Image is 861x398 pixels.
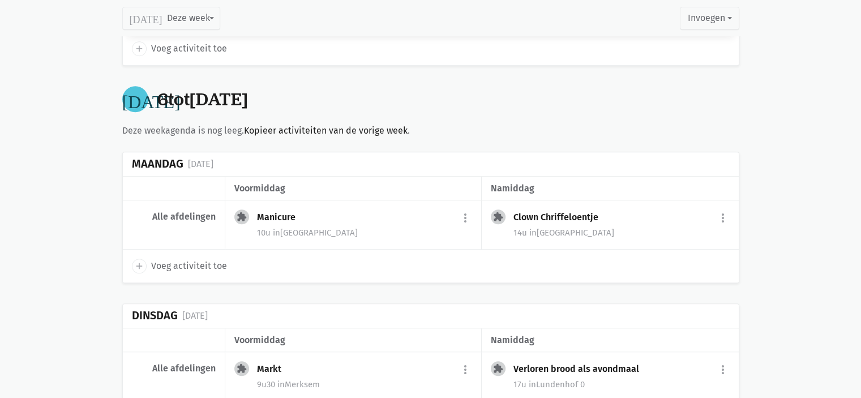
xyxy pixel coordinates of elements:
span: in [529,379,536,390]
span: 14u [513,228,527,238]
span: Voeg activiteit toe [151,259,227,273]
i: extension [237,212,247,222]
i: add [134,44,144,54]
div: namiddag [491,333,729,348]
div: Markt [257,363,290,375]
i: extension [237,363,247,374]
div: tot [157,89,248,110]
span: 9u30 [257,379,275,390]
a: add Voeg activiteit toe [132,259,227,273]
div: [DATE] [188,157,213,172]
div: voormiddag [234,333,472,348]
a: add Voeg activiteit toe [132,41,227,56]
i: extension [493,363,503,374]
div: Deze weekagenda is nog leeg. . [122,123,739,138]
i: [DATE] [130,13,162,23]
span: 6 [157,87,168,111]
i: extension [493,212,503,222]
div: [DATE] [182,309,208,323]
button: Deze week [122,7,220,29]
span: Voeg activiteit toe [151,41,227,56]
span: [GEOGRAPHIC_DATA] [273,228,358,238]
span: 17u [513,379,526,390]
div: Maandag [132,157,183,170]
div: Alle afdelingen [132,211,216,222]
div: Dinsdag [132,309,178,322]
div: Verloren brood als avondmaal [513,363,648,375]
span: in [277,379,285,390]
div: namiddag [491,181,729,196]
div: voormiddag [234,181,472,196]
a: Kopieer activiteiten van de vorige week [244,125,408,136]
div: Manicure [257,212,305,223]
span: [GEOGRAPHIC_DATA] [529,228,614,238]
i: add [134,261,144,271]
i: [DATE] [122,90,181,108]
span: [DATE] [190,87,248,111]
span: in [529,228,537,238]
button: Invoegen [680,7,739,29]
div: Clown Chriffeloentje [513,212,607,223]
span: Lundenhof 0 [529,379,585,390]
span: in [273,228,280,238]
span: 10u [257,228,271,238]
div: Alle afdelingen [132,363,216,374]
span: Merksem [277,379,320,390]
